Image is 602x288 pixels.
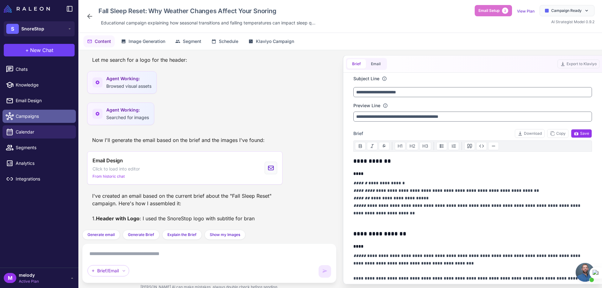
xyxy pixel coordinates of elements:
div: Let me search for a logo for the header: [87,54,192,66]
span: From historic chat [92,174,125,179]
a: Open chat [576,263,594,282]
span: Generate Brief [128,232,154,238]
span: Agent Working: [106,75,151,82]
button: Download [515,129,545,138]
span: Segments [16,144,71,151]
a: View Plan [517,9,535,13]
button: Schedule [208,35,242,47]
span: 2 [502,8,508,14]
span: Image Generation [129,38,165,45]
a: Email Design [3,94,76,107]
a: Knowledge [3,78,76,92]
span: Calendar [16,128,71,135]
span: Agent Working: [106,107,149,113]
img: Raleon Logo [4,5,50,13]
button: Show my Images [204,230,246,240]
span: Email Setup [478,8,499,13]
button: H2 [407,142,418,150]
span: Email Design [92,157,123,164]
span: Knowledge [16,81,71,88]
button: H1 [395,142,405,150]
button: Segment [172,35,205,47]
button: Image Generation [117,35,169,47]
span: Campaign Ready [551,8,582,13]
button: +New Chat [4,44,75,56]
span: Segment [183,38,201,45]
span: Copy [550,131,566,136]
a: Integrations [3,172,76,186]
span: + [25,46,29,54]
span: SnoreStop [21,25,44,32]
a: Segments [3,141,76,154]
button: Brief [347,59,366,69]
label: Subject Line [353,75,379,82]
span: Integrations [16,175,71,182]
span: Content [95,38,111,45]
button: Generate Brief [123,230,160,240]
button: SSnoreStop [4,21,75,36]
button: H3 [420,142,431,150]
button: Explain the Brief [162,230,202,240]
div: I've created an email based on the current brief about the "Fall Sleep Reset" campaign. Here's ho... [92,192,277,222]
button: Email Setup2 [475,5,512,16]
span: Active Plan [19,279,39,284]
div: Brief/Email [87,265,129,276]
span: Explain the Brief [167,232,197,238]
button: Export to Klaviyo [557,60,599,68]
div: S [6,24,19,34]
button: Generate email [82,230,120,240]
span: Show my Images [210,232,240,238]
span: AI Strategist Model 0.9.2 [551,19,594,24]
span: Analytics [16,160,71,167]
div: M [4,273,16,283]
span: Searched for images [106,115,149,120]
span: melody [19,272,39,279]
span: Generate email [87,232,115,238]
a: Chats [3,63,76,76]
button: Content [83,35,115,47]
div: Click to edit description [98,18,318,28]
span: New Chat [30,46,53,54]
span: Schedule [219,38,238,45]
div: Click to edit campaign name [96,5,318,17]
button: Email [366,59,386,69]
div: Now I'll generate the email based on the brief and the images I've found: [87,134,270,146]
span: Browsed visual assets [106,83,151,89]
a: Calendar [3,125,76,139]
span: Brief [353,130,363,137]
span: Email Design [16,97,71,104]
span: Save [574,131,589,136]
button: Klaviyo Campaign [245,35,298,47]
a: Campaigns [3,110,76,123]
strong: Header with Logo [96,215,140,222]
a: Analytics [3,157,76,170]
span: Klaviyo Campaign [256,38,294,45]
span: Campaigns [16,113,71,120]
span: Educational campaign explaining how seasonal transitions and falling temperatures can impact slee... [101,19,315,26]
span: Chats [16,66,71,73]
span: Click to load into editor [92,165,140,172]
button: Save [571,129,592,138]
label: Preview Line [353,102,380,109]
button: Copy [547,129,568,138]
